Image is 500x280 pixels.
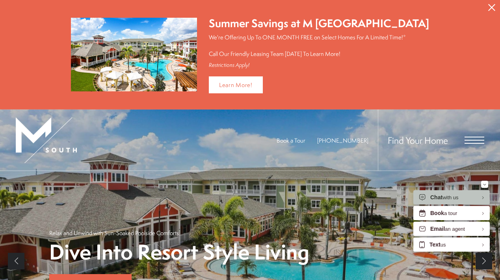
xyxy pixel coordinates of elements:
[16,117,77,163] img: MSouth
[209,16,429,31] div: Summer Savings at M [GEOGRAPHIC_DATA]
[209,76,263,93] a: Learn More!
[8,253,24,269] a: Previous
[49,229,179,237] p: Relax and Unwind with Sun-Soaked Poolside Comforts
[317,136,368,145] span: [PHONE_NUMBER]
[476,253,492,269] a: Next
[465,137,484,144] button: Open Menu
[71,18,197,91] img: Summer Savings at M South Apartments
[317,136,368,145] a: Call Us at 813-570-8014
[49,241,309,263] p: Dive Into Resort Style Living
[277,136,305,145] a: Book a Tour
[388,134,448,146] a: Find Your Home
[209,62,429,69] div: Restrictions Apply!
[209,33,429,58] p: We're Offering Up To ONE MONTH FREE on Select Homes For A Limited Time!* Call Our Friendly Leasin...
